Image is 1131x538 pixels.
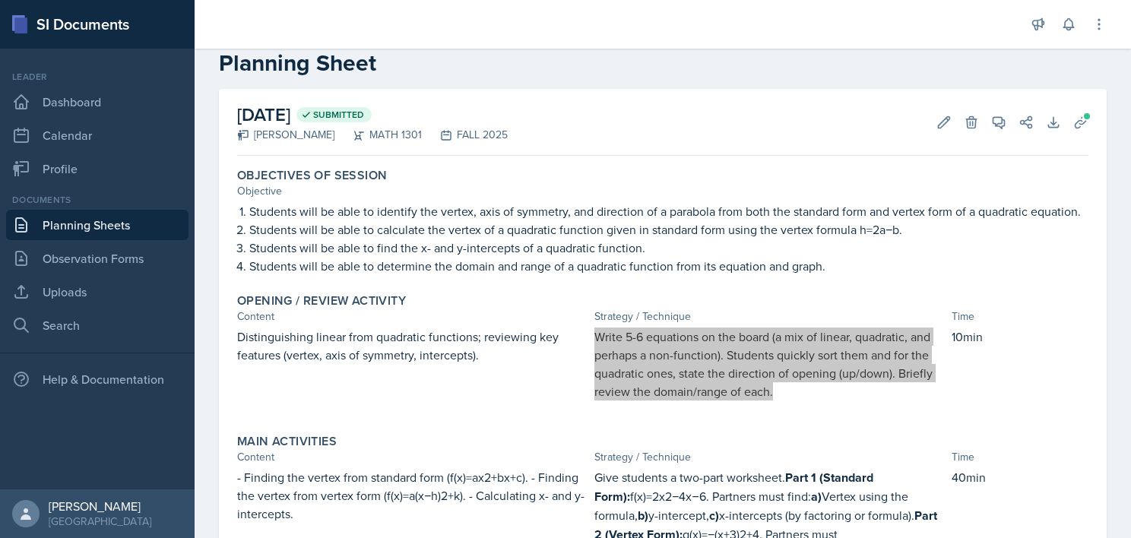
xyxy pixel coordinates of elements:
div: FALL 2025 [422,127,508,143]
a: Profile [6,153,188,184]
h2: [DATE] [237,101,508,128]
p: - Finding the vertex from standard form (f(x)=ax2+bx+c). - Finding the vertex from vertex form (f... [237,468,588,523]
a: Observation Forms [6,243,188,274]
label: Objectives of Session [237,168,387,183]
div: Objective [237,183,1088,199]
strong: a) [811,488,822,505]
p: Distinguishing linear from quadratic functions; reviewing key features (vertex, axis of symmetry,... [237,328,588,364]
p: 10min [952,328,1088,346]
p: Write 5-6 equations on the board (a mix of linear, quadratic, and perhaps a non-function). Studen... [594,328,946,400]
div: Documents [6,193,188,207]
label: Main Activities [237,434,337,449]
div: Time [952,449,1088,465]
p: Students will be able to identify the vertex, axis of symmetry, and direction of a parabola from ... [249,202,1088,220]
strong: c) [709,507,719,524]
div: [GEOGRAPHIC_DATA] [49,514,151,529]
div: Content [237,449,588,465]
div: Strategy / Technique [594,309,946,324]
div: Strategy / Technique [594,449,946,465]
div: Content [237,309,588,324]
h2: Planning Sheet [219,49,1107,77]
a: Calendar [6,120,188,150]
a: Planning Sheets [6,210,188,240]
div: [PERSON_NAME] [237,127,334,143]
label: Opening / Review Activity [237,293,406,309]
a: Dashboard [6,87,188,117]
span: Submitted [313,109,364,121]
div: [PERSON_NAME] [49,498,151,514]
a: Uploads [6,277,188,307]
a: Search [6,310,188,340]
p: Students will be able to determine the domain and range of a quadratic function from its equation... [249,257,1088,275]
p: 40min [952,468,1088,486]
div: Time [952,309,1088,324]
p: Students will be able to find the x- and y-intercepts of a quadratic function. [249,239,1088,257]
div: Help & Documentation [6,364,188,394]
p: Students will be able to calculate the vertex of a quadratic function given in standard form usin... [249,220,1088,239]
strong: b) [638,507,648,524]
div: Leader [6,70,188,84]
div: MATH 1301 [334,127,422,143]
